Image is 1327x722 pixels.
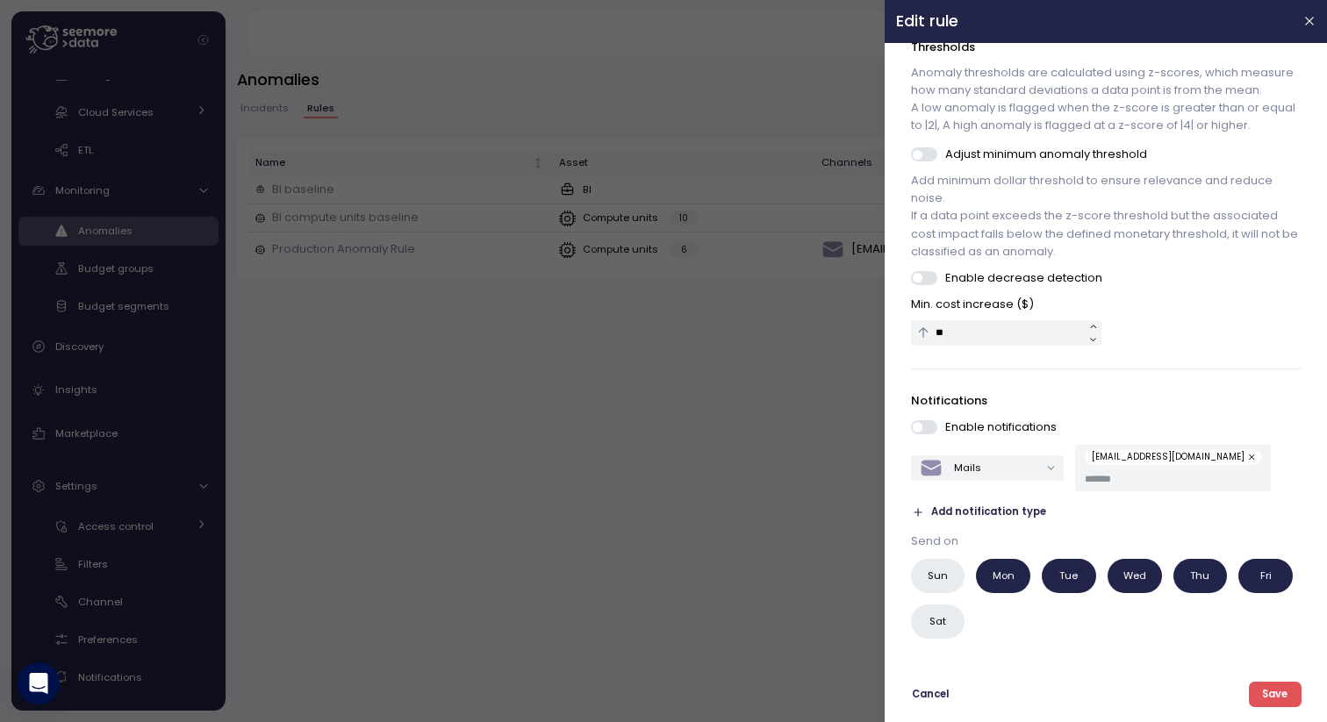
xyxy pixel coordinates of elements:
p: Send on [911,533,1302,550]
button: Cancel [911,682,950,707]
span: Save [1262,683,1288,706]
button: Save [1249,682,1302,707]
span: Fri [1260,567,1272,585]
span: Cancel [912,683,949,706]
p: Add minimum dollar threshold to ensure relevance and reduce noise. If a data point exceeds the z-... [911,172,1302,261]
p: Adjust minimum anomaly threshold [945,146,1147,163]
div: Open Intercom Messenger [18,662,60,704]
span: Thu [1190,567,1209,585]
h2: Edit rule [896,13,1288,29]
p: Thresholds [911,39,1302,56]
button: Add notification type [911,503,1047,521]
div: Mails [954,461,981,475]
span: Add notification type [931,504,1046,520]
span: Tue [1059,567,1078,585]
p: Anomaly thresholds are calculated using z-scores, which measure how many standard deviations a da... [911,64,1302,135]
p: Min. cost increase ($) [911,296,1102,313]
p: Enable notifications [945,418,1057,436]
p: Enable decrease detection [945,269,1102,287]
span: Wed [1123,567,1146,585]
span: Mon [993,567,1015,585]
button: Mails [911,455,1064,481]
span: Sat [929,612,946,631]
span: [EMAIL_ADDRESS][DOMAIN_NAME] [1092,449,1245,465]
span: Sun [928,567,948,585]
p: Notifications [911,392,1302,410]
